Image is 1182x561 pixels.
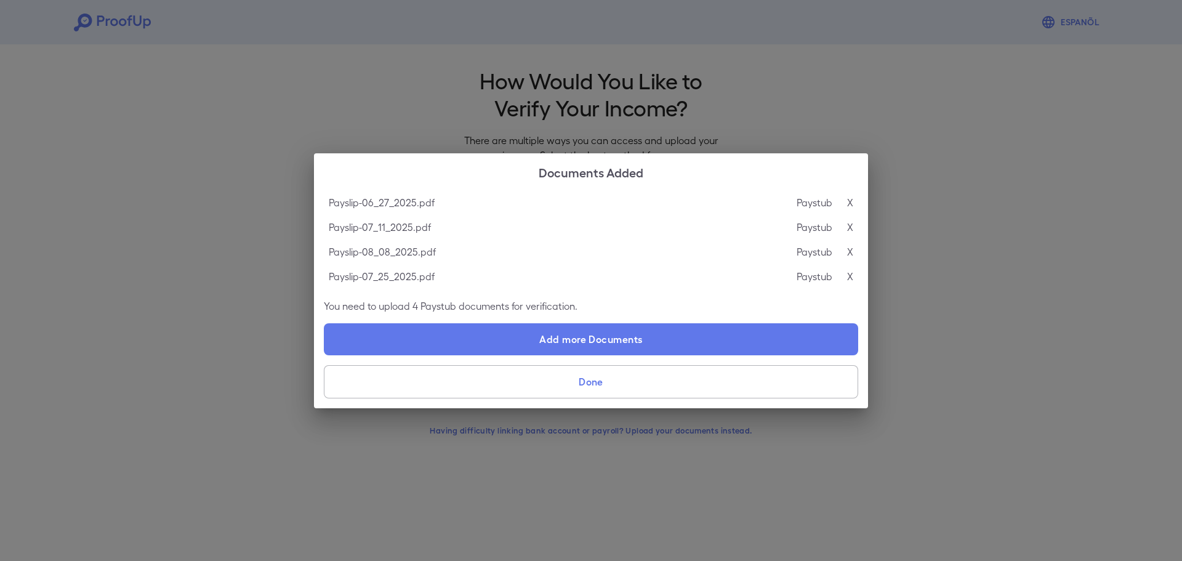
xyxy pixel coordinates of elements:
button: Done [324,365,858,398]
p: X [847,195,853,210]
p: You need to upload 4 Paystub documents for verification. [324,299,858,313]
p: Payslip-07_11_2025.pdf [329,220,431,235]
p: X [847,269,853,284]
p: Payslip-07_25_2025.pdf [329,269,435,284]
p: X [847,220,853,235]
p: Payslip-08_08_2025.pdf [329,244,436,259]
label: Add more Documents [324,323,858,355]
h2: Documents Added [314,153,868,190]
p: Paystub [797,195,832,210]
p: X [847,244,853,259]
p: Paystub [797,244,832,259]
p: Paystub [797,220,832,235]
p: Payslip-06_27_2025.pdf [329,195,435,210]
p: Paystub [797,269,832,284]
